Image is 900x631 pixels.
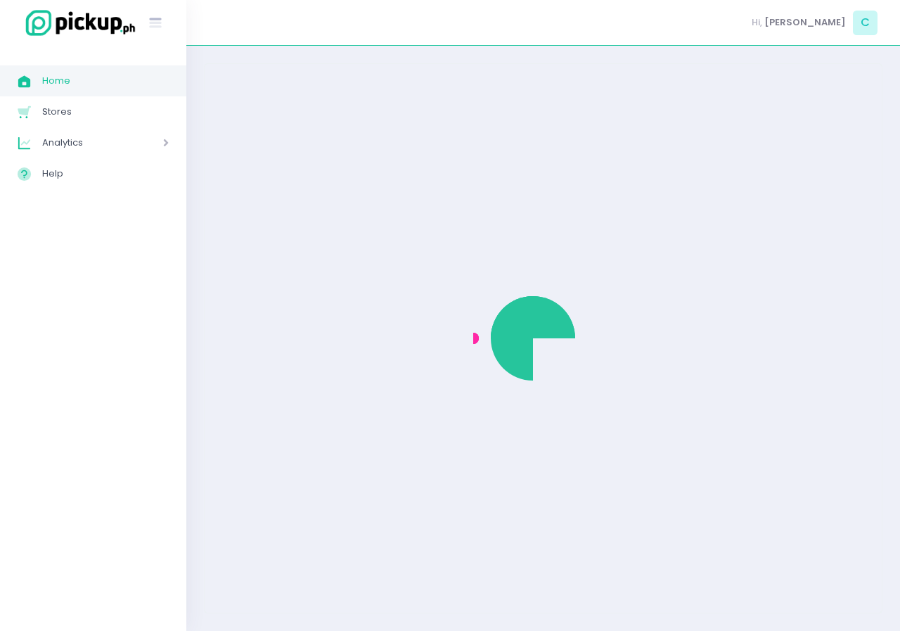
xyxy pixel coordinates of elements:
span: Hi, [752,15,762,30]
span: Help [42,165,169,183]
span: Analytics [42,134,123,152]
span: Home [42,72,169,90]
span: [PERSON_NAME] [764,15,846,30]
img: logo [18,8,137,38]
span: C [853,11,877,35]
span: Stores [42,103,169,121]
